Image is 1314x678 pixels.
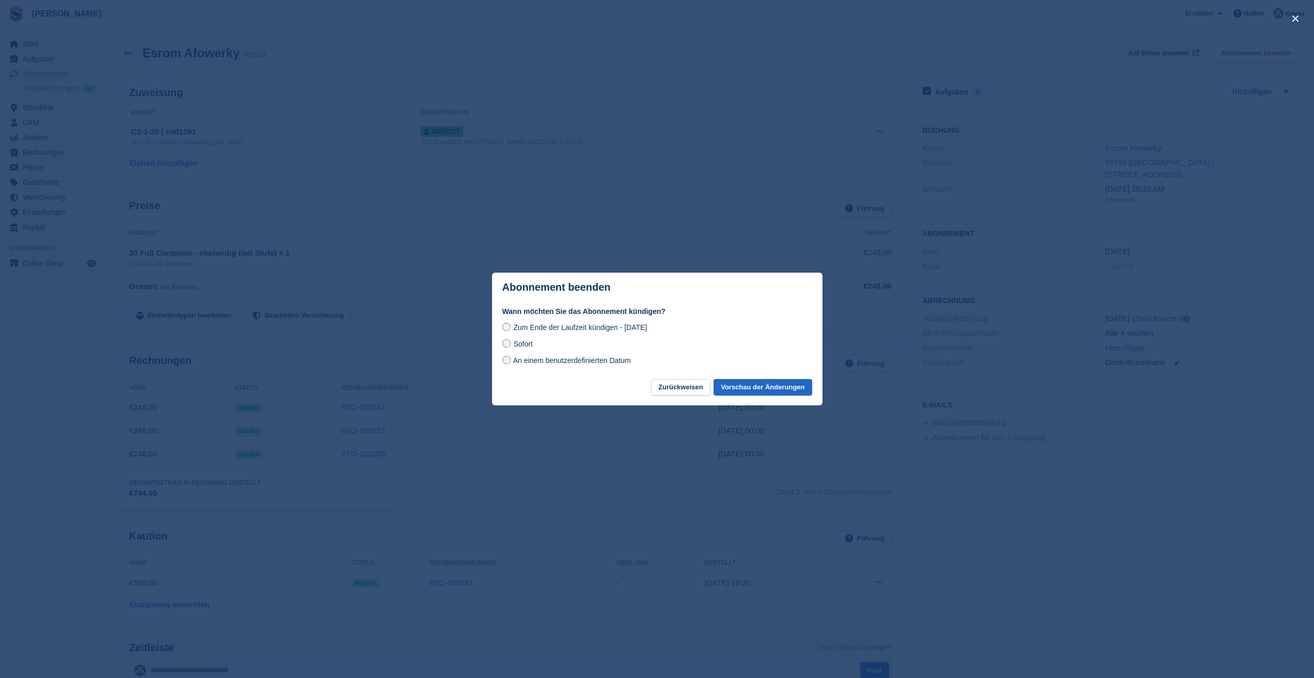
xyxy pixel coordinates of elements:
[714,379,812,396] button: Vorschau der Änderungen
[513,323,647,332] span: Zum Ende der Laufzeit kündigen - [DATE]
[502,281,611,293] p: Abonnement beenden
[502,339,511,348] input: Sofort
[502,323,511,331] input: Zum Ende der Laufzeit kündigen - [DATE]
[1287,10,1304,27] button: close
[651,379,710,396] button: Zurückweisen
[502,356,511,364] input: An einem benutzerdefinierten Datum
[513,356,631,365] span: An einem benutzerdefinierten Datum
[502,306,812,317] label: Wann möchten Sie das Abonnement kündigen?
[513,340,532,348] span: Sofort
